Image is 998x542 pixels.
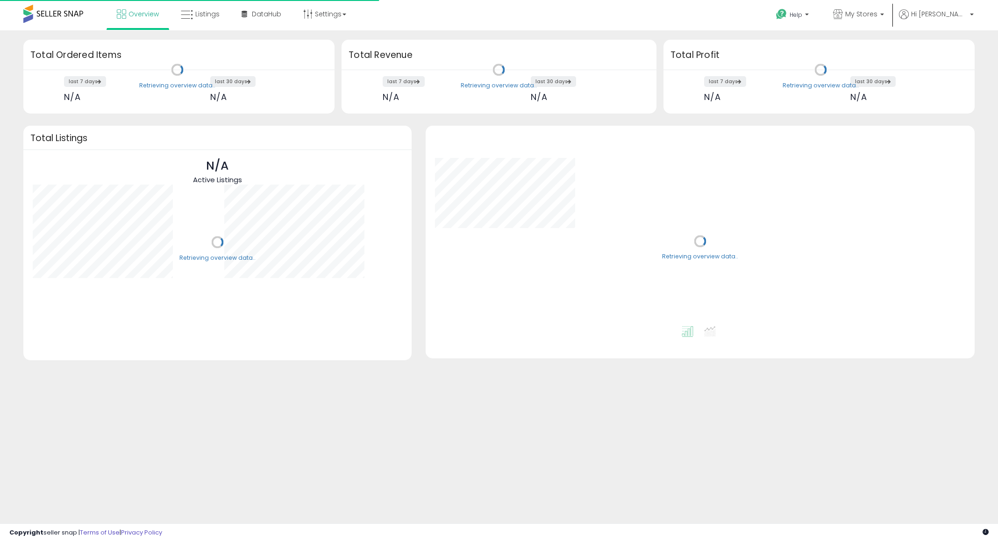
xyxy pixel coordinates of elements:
span: Listings [195,9,220,19]
span: Hi [PERSON_NAME] [911,9,967,19]
span: DataHub [252,9,281,19]
div: Retrieving overview data.. [783,81,859,90]
span: My Stores [845,9,877,19]
div: Retrieving overview data.. [662,253,738,261]
span: Help [790,11,802,19]
div: Retrieving overview data.. [139,81,215,90]
div: Retrieving overview data.. [461,81,537,90]
a: Help [769,1,818,30]
a: Hi [PERSON_NAME] [899,9,974,30]
div: Retrieving overview data.. [179,254,256,262]
span: Overview [128,9,159,19]
i: Get Help [776,8,787,20]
